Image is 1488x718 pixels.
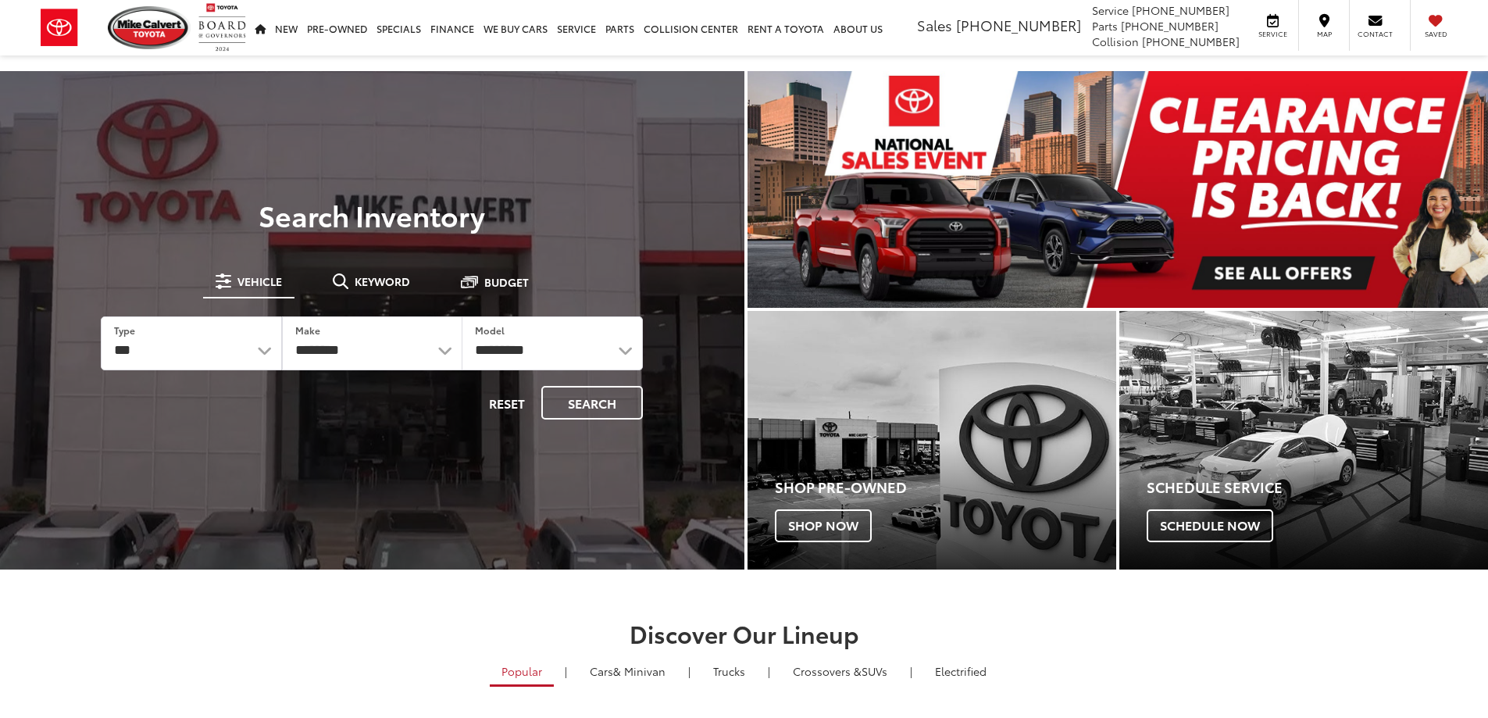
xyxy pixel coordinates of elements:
[906,663,916,679] li: |
[775,480,1116,495] h4: Shop Pre-Owned
[1121,18,1219,34] span: [PHONE_NUMBER]
[1418,29,1453,39] span: Saved
[194,620,1295,646] h2: Discover Our Lineup
[476,386,538,420] button: Reset
[561,663,571,679] li: |
[1358,29,1393,39] span: Contact
[1307,29,1341,39] span: Map
[775,509,872,542] span: Shop Now
[1119,311,1488,570] div: Toyota
[793,663,862,679] span: Crossovers &
[917,15,952,35] span: Sales
[748,311,1116,570] a: Shop Pre-Owned Shop Now
[764,663,774,679] li: |
[1255,29,1290,39] span: Service
[1092,34,1139,49] span: Collision
[748,311,1116,570] div: Toyota
[108,6,191,49] img: Mike Calvert Toyota
[956,15,1081,35] span: [PHONE_NUMBER]
[484,277,529,288] span: Budget
[355,276,410,287] span: Keyword
[475,323,505,337] label: Model
[1132,2,1229,18] span: [PHONE_NUMBER]
[701,658,757,684] a: Trucks
[66,199,679,230] h3: Search Inventory
[490,658,554,687] a: Popular
[1147,480,1488,495] h4: Schedule Service
[684,663,694,679] li: |
[541,386,643,420] button: Search
[1119,311,1488,570] a: Schedule Service Schedule Now
[613,663,665,679] span: & Minivan
[578,658,677,684] a: Cars
[781,658,899,684] a: SUVs
[1142,34,1240,49] span: [PHONE_NUMBER]
[1092,18,1118,34] span: Parts
[923,658,998,684] a: Electrified
[295,323,320,337] label: Make
[114,323,135,337] label: Type
[1092,2,1129,18] span: Service
[237,276,282,287] span: Vehicle
[1147,509,1273,542] span: Schedule Now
